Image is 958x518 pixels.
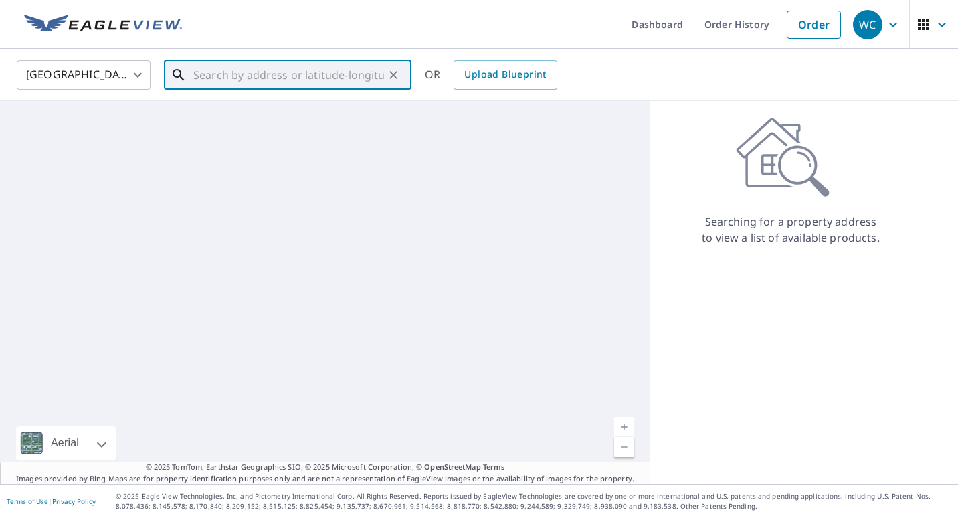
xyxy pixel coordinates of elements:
[7,497,48,506] a: Terms of Use
[454,60,557,90] a: Upload Blueprint
[464,66,546,83] span: Upload Blueprint
[614,417,634,437] a: Current Level 5, Zoom In
[853,10,882,39] div: WC
[16,426,116,460] div: Aerial
[116,491,951,511] p: © 2025 Eagle View Technologies, Inc. and Pictometry International Corp. All Rights Reserved. Repo...
[24,15,182,35] img: EV Logo
[47,426,83,460] div: Aerial
[425,60,557,90] div: OR
[193,56,384,94] input: Search by address or latitude-longitude
[52,497,96,506] a: Privacy Policy
[7,497,96,505] p: |
[614,437,634,457] a: Current Level 5, Zoom Out
[17,56,151,94] div: [GEOGRAPHIC_DATA]
[483,462,505,472] a: Terms
[424,462,480,472] a: OpenStreetMap
[146,462,505,473] span: © 2025 TomTom, Earthstar Geographics SIO, © 2025 Microsoft Corporation, ©
[787,11,841,39] a: Order
[701,213,880,246] p: Searching for a property address to view a list of available products.
[384,66,403,84] button: Clear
